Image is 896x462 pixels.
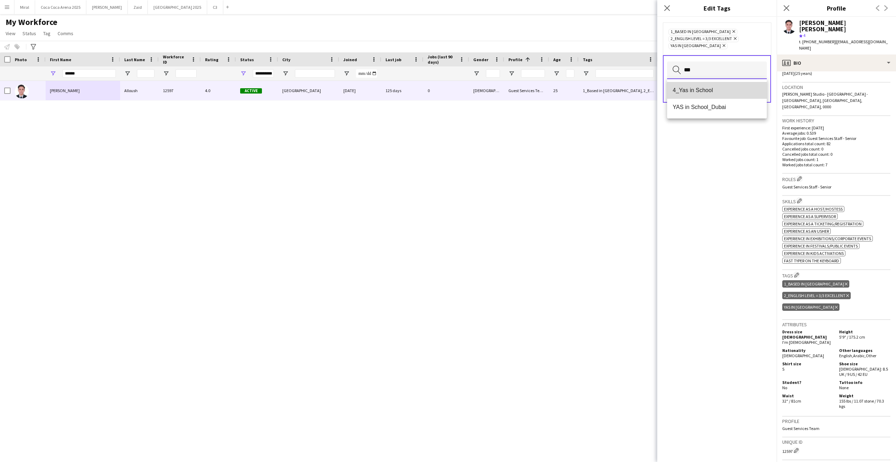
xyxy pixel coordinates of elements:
div: 1_Based in [GEOGRAPHIC_DATA], 2_English Level = 3/3 Excellent, YAS in [GEOGRAPHIC_DATA] [579,81,658,100]
div: 2_English Level = 3/3 Excellent [782,292,851,299]
span: None [839,385,849,390]
span: t. [PHONE_NUMBER] [799,39,836,44]
span: Jobs (last 90 days) [428,54,456,65]
input: Workforce ID Filter Input [176,69,197,78]
input: Age Filter Input [566,69,574,78]
h3: Location [782,84,890,90]
div: 12597 [782,447,890,454]
h3: Tags [782,271,890,279]
span: Last Name [124,57,145,62]
span: Active [240,88,262,94]
button: Coca Coca Arena 2025 [35,0,86,14]
h5: Nationality [782,348,834,353]
input: Last Name Filter Input [137,69,154,78]
span: View [6,30,15,37]
div: [GEOGRAPHIC_DATA] [278,81,339,100]
span: Experience as a Host/Hostess [784,206,843,212]
h5: Height [839,329,890,334]
p: Favourite job: Guest Services Staff - Senior [782,136,890,141]
span: Tags [583,57,592,62]
span: YAS in School_Dubai [673,104,761,110]
button: Open Filter Menu [583,70,589,77]
h5: Student? [782,380,834,385]
div: 4.0 [201,81,236,100]
button: C3 [207,0,223,14]
button: Open Filter Menu [343,70,350,77]
span: 32" / 81cm [782,398,801,404]
span: 5'9" / 175.2 cm [839,334,865,340]
p: Applications total count: 82 [782,141,890,146]
p: Guest Services Team [782,426,890,431]
h5: Weight [839,393,890,398]
h5: Shoe size [839,361,890,366]
h5: Shirt size [782,361,834,366]
span: | [EMAIL_ADDRESS][DOMAIN_NAME] [799,39,888,51]
span: Rating [205,57,218,62]
input: City Filter Input [295,69,335,78]
span: City [282,57,290,62]
span: YAS in [GEOGRAPHIC_DATA] [671,43,721,49]
span: I'm [DEMOGRAPHIC_DATA] [782,340,831,345]
button: Open Filter Menu [508,70,515,77]
button: Open Filter Menu [473,70,480,77]
p: Worked jobs total count: 7 [782,162,890,167]
span: Status [22,30,36,37]
p: First experience: [DATE] [782,125,890,130]
a: Status [20,29,39,38]
span: Experience in Exhibitions/Corporate Events [784,236,871,241]
button: Miral [14,0,35,14]
span: Fast Typer on the Keyboard [784,258,839,263]
span: Tag [43,30,51,37]
p: Cancelled jobs count: 0 [782,146,890,152]
span: 1_Based in [GEOGRAPHIC_DATA] [671,29,731,35]
span: 4 [803,33,805,38]
p: Cancelled jobs total count: 0 [782,152,890,157]
button: Open Filter Menu [553,70,560,77]
h3: Unique ID [782,439,890,445]
button: Open Filter Menu [124,70,131,77]
button: Open Filter Menu [240,70,246,77]
div: 0 [423,81,469,100]
h3: Profile [782,418,890,424]
span: Arabic , [853,353,866,358]
img: Abedel Rahman Alloush [15,84,29,98]
p: Average jobs: 0.539 [782,130,890,136]
input: Gender Filter Input [486,69,500,78]
span: Photo [15,57,27,62]
span: Experience in Festivals/Public Events [784,243,858,249]
h5: Tattoo info [839,380,890,385]
div: [PERSON_NAME] [46,81,120,100]
span: First Name [50,57,71,62]
span: Experience as a Supervisor [784,214,836,219]
div: 25 [549,81,579,100]
h3: Work history [782,117,890,124]
app-action-btn: Advanced filters [29,43,38,51]
div: YAS in [GEOGRAPHIC_DATA] [782,303,839,311]
h5: Dress size [DEMOGRAPHIC_DATA] [782,329,834,340]
span: 4_Yas in School [673,87,761,94]
div: Bio [777,54,896,71]
span: 2_English Level = 3/3 Excellent [671,36,732,42]
h5: Other languages [839,348,890,353]
h5: Waist [782,393,834,398]
a: View [3,29,18,38]
input: First Name Filter Input [62,69,116,78]
span: Other [866,353,876,358]
button: Zaid [128,0,148,14]
div: [DATE] [339,81,381,100]
span: Profile [508,57,522,62]
span: No [782,385,787,390]
span: Guest Services Staff - Senior [782,184,831,190]
div: 125 days [381,81,423,100]
a: Tag [40,29,53,38]
span: Comms [58,30,73,37]
span: Gender [473,57,488,62]
button: Open Filter Menu [282,70,289,77]
input: Tags Filter Input [595,69,654,78]
button: Open Filter Menu [163,70,169,77]
input: Profile Filter Input [521,69,545,78]
h3: Attributes [782,321,890,328]
div: Alloush [120,81,159,100]
span: Age [553,57,561,62]
span: Experience in Kids Activations [784,251,844,256]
